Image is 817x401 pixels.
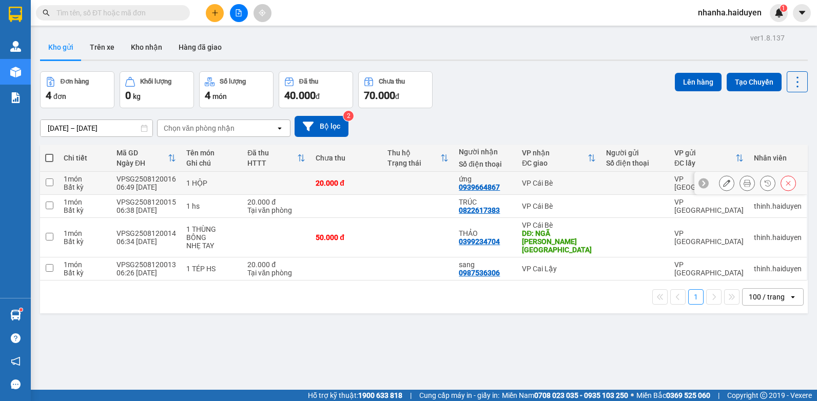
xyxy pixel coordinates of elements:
th: Toggle SortBy [382,145,454,172]
button: Đơn hàng4đơn [40,71,114,108]
div: Thu hộ [387,149,441,157]
div: thinh.haiduyen [754,202,802,210]
div: VP [GEOGRAPHIC_DATA] [674,229,744,246]
div: 0987536306 [459,269,500,277]
div: 1 món [64,198,106,206]
div: ứng [459,175,512,183]
span: notification [11,356,21,366]
button: file-add [230,4,248,22]
th: Toggle SortBy [517,145,601,172]
div: VP [GEOGRAPHIC_DATA] [674,175,744,191]
div: HTTT [247,159,297,167]
span: question-circle [11,333,21,343]
div: NHẸ TAY [186,242,237,250]
div: DĐ: NGÃ BA PHÚ AN [522,229,596,254]
div: VP Cái Bè [522,202,596,210]
strong: 1900 633 818 [358,391,402,399]
div: ĐC giao [522,159,588,167]
div: Số điện thoại [606,159,664,167]
div: sang [459,260,512,269]
div: Ngày ĐH [116,159,168,167]
div: Đã thu [299,78,318,85]
div: 20.000 đ [247,198,305,206]
div: VP nhận [522,149,588,157]
div: VPSG2508120014 [116,229,176,237]
img: icon-new-feature [774,8,784,17]
div: Đã thu [247,149,297,157]
div: 06:26 [DATE] [116,269,176,277]
span: copyright [760,392,767,399]
span: đ [316,92,320,101]
div: Chưa thu [316,154,377,162]
div: 0399234704 [459,237,500,246]
span: món [212,92,227,101]
div: Số lượng [220,78,246,85]
span: nhanha.haiduyen [690,6,770,19]
div: Ghi chú [186,159,237,167]
th: Toggle SortBy [242,145,310,172]
span: đ [395,92,399,101]
span: message [11,379,21,389]
div: VP gửi [674,149,735,157]
div: Người gửi [606,149,664,157]
div: Chọn văn phòng nhận [164,123,235,133]
span: Hỗ trợ kỹ thuật: [308,390,402,401]
div: 20.000 đ [247,260,305,269]
span: caret-down [797,8,807,17]
div: Chi tiết [64,154,106,162]
div: Sửa đơn hàng [719,175,734,191]
span: plus [211,9,219,16]
input: Tìm tên, số ĐT hoặc mã đơn [56,7,178,18]
div: 06:34 [DATE] [116,237,176,246]
div: Chưa thu [379,78,405,85]
img: solution-icon [10,92,21,103]
sup: 2 [343,111,354,121]
img: warehouse-icon [10,310,21,320]
div: 06:49 [DATE] [116,183,176,191]
button: 1 [688,289,704,305]
strong: 0369 525 060 [666,391,710,399]
div: TRÚC [459,198,512,206]
button: Số lượng4món [199,71,274,108]
div: VP [GEOGRAPHIC_DATA] [674,198,744,214]
button: caret-down [793,4,811,22]
div: 1 HỘP [186,179,237,187]
span: 40.000 [284,89,316,102]
div: VPSG2508120015 [116,198,176,206]
span: search [43,9,50,16]
div: 50.000 đ [316,233,377,242]
span: Cung cấp máy in - giấy in: [419,390,499,401]
button: Kho nhận [123,35,170,59]
div: 0822617383 [459,206,500,214]
div: Bất kỳ [64,237,106,246]
span: kg [133,92,141,101]
button: Đã thu40.000đ [279,71,353,108]
svg: open [276,124,284,132]
svg: open [789,293,797,301]
div: ver 1.8.137 [750,32,785,44]
span: 70.000 [364,89,395,102]
img: warehouse-icon [10,41,21,52]
div: Số điện thoại [459,160,512,168]
span: 4 [205,89,210,102]
div: VPSG2508120016 [116,175,176,183]
sup: 1 [780,5,787,12]
input: Select a date range. [41,120,152,136]
span: | [410,390,412,401]
div: VPSG2508120013 [116,260,176,269]
span: aim [259,9,266,16]
button: aim [254,4,271,22]
div: 1 món [64,229,106,237]
div: VP Cái Bè [522,179,596,187]
div: Mã GD [116,149,168,157]
button: Trên xe [82,35,123,59]
div: 1 hs [186,202,237,210]
button: plus [206,4,224,22]
span: | [718,390,719,401]
div: Khối lượng [140,78,171,85]
img: warehouse-icon [10,67,21,77]
div: 100 / trang [749,292,785,302]
div: Tên món [186,149,237,157]
button: Hàng đã giao [170,35,230,59]
div: VP Cái Bè [522,221,596,229]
